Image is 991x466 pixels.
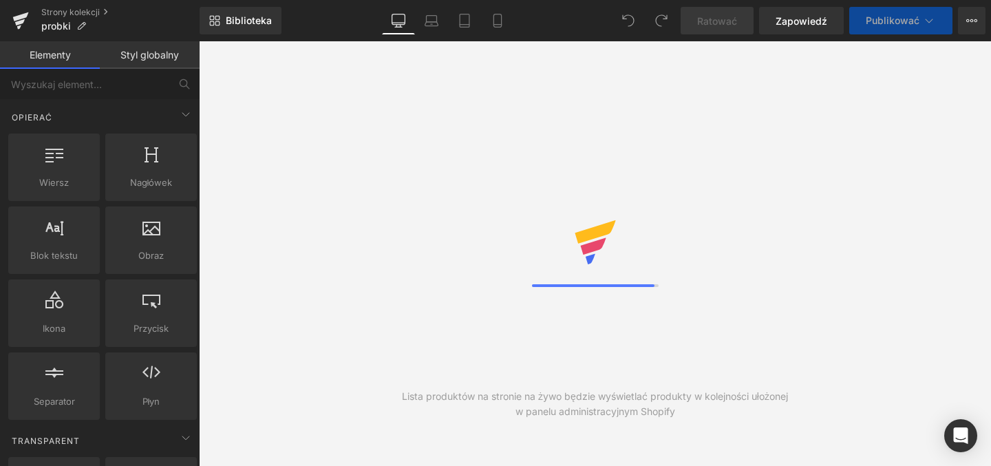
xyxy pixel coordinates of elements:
[134,323,169,334] font: Przycisk
[481,7,514,34] a: Przenośny
[697,15,737,27] font: Ratować
[142,396,160,407] font: Płyn
[648,7,675,34] button: Przerobić
[39,177,69,188] font: Wiersz
[615,7,642,34] button: Anulować
[226,14,272,26] font: Biblioteka
[448,7,481,34] a: Tabletka
[866,14,919,26] font: Publikować
[138,250,164,261] font: Obraz
[30,49,71,61] font: Elementy
[944,419,977,452] div: Open Intercom Messenger
[759,7,844,34] a: Zapowiedź
[415,7,448,34] a: Laptop
[12,436,80,446] font: Transparent
[382,7,415,34] a: Pulpit
[43,323,65,334] font: Ikona
[120,49,179,61] font: Styl globalny
[12,112,52,123] font: Opierać
[776,15,827,27] font: Zapowiedź
[402,390,788,417] font: Lista produktów na stronie na żywo będzie wyświetlać produkty w kolejności ułożonej w panelu admi...
[200,7,281,34] a: Nowa Biblioteka
[41,20,71,32] font: probki
[41,7,100,17] font: Strony kolekcji
[958,7,985,34] button: Więcej
[849,7,952,34] button: Publikować
[130,177,173,188] font: Nagłówek
[41,7,200,18] a: Strony kolekcji
[30,250,78,261] font: Blok tekstu
[34,396,75,407] font: Separator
